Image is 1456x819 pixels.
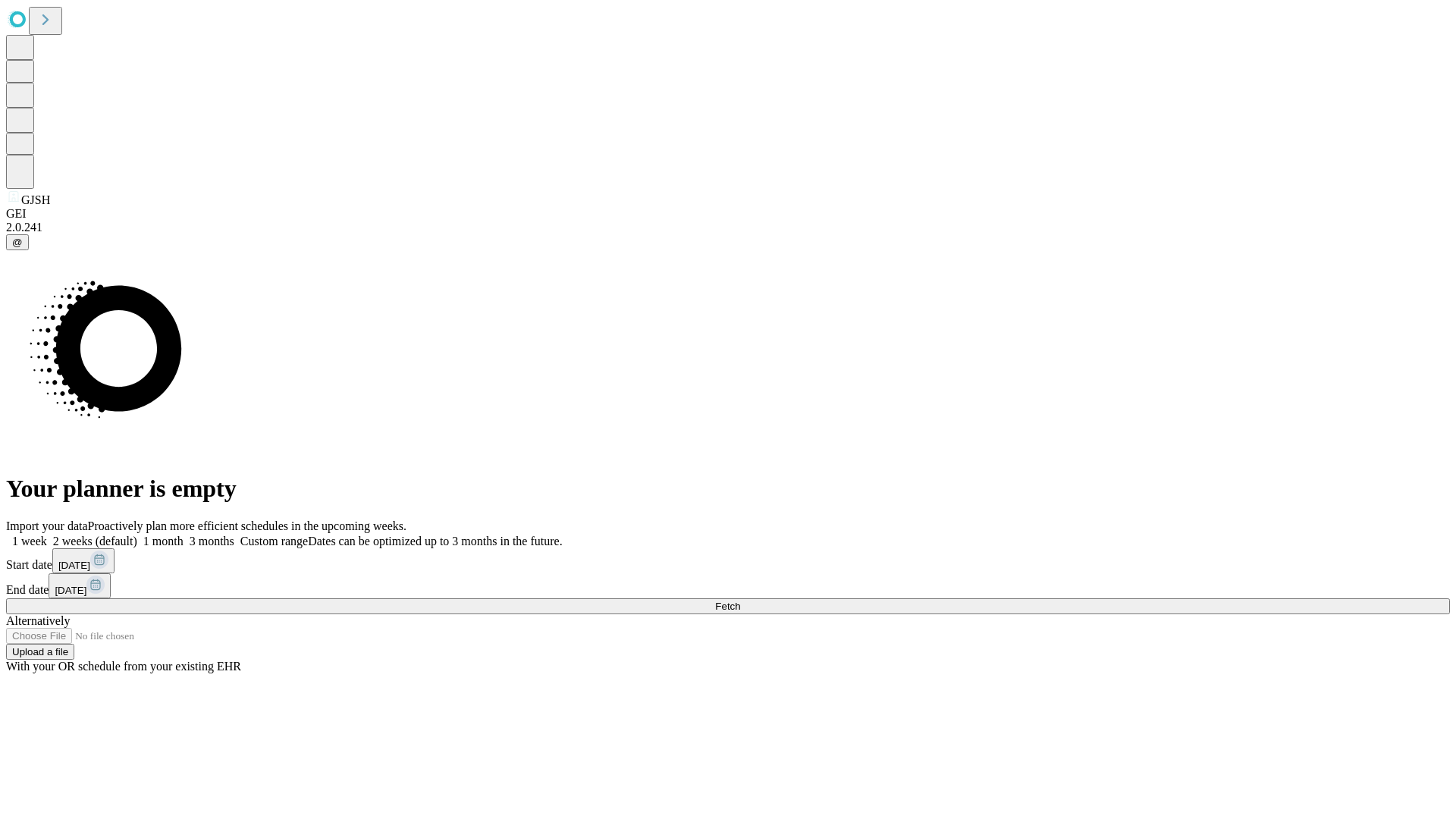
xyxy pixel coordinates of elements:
span: [DATE] [55,585,86,596]
button: [DATE] [52,548,115,573]
button: @ [6,234,29,250]
span: [DATE] [58,560,90,571]
span: Fetch [715,601,740,612]
h1: Your planner is empty [6,475,1450,503]
span: Import your data [6,519,88,532]
span: Alternatively [6,614,70,627]
div: GEI [6,207,1450,221]
div: End date [6,573,1450,598]
span: 2 weeks (default) [53,535,137,548]
span: Proactively plan more efficient schedules in the upcoming weeks. [88,519,406,532]
span: 3 months [190,535,234,548]
span: With your OR schedule from your existing EHR [6,660,241,673]
span: Custom range [240,535,308,548]
div: Start date [6,548,1450,573]
span: 1 month [143,535,184,548]
span: @ [12,237,23,248]
button: [DATE] [49,573,111,598]
span: Dates can be optimized up to 3 months in the future. [308,535,562,548]
span: 1 week [12,535,47,548]
button: Upload a file [6,644,74,660]
span: GJSH [21,193,50,206]
button: Fetch [6,598,1450,614]
div: 2.0.241 [6,221,1450,234]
